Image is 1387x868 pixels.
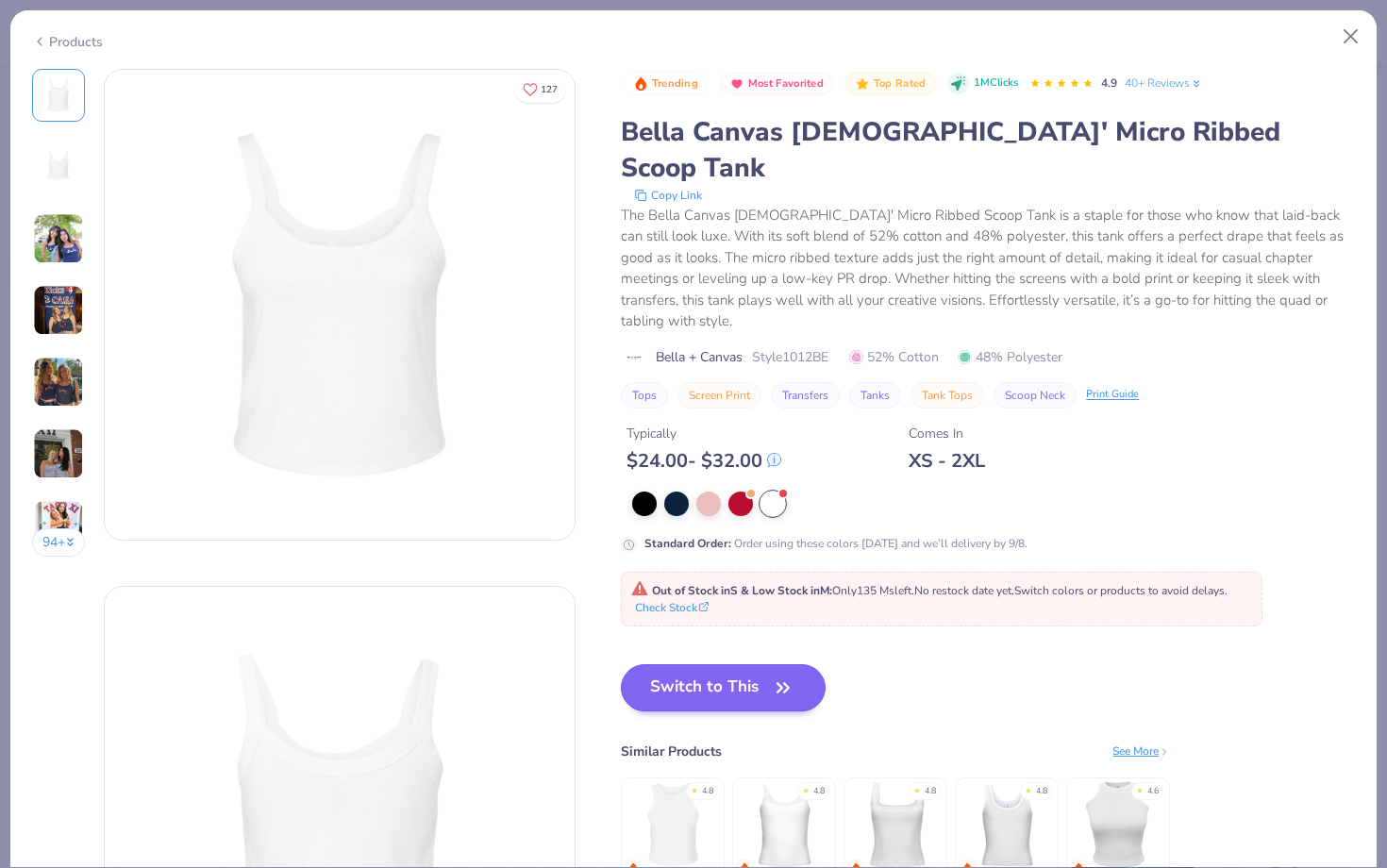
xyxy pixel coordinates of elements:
[623,72,708,96] button: Badge Button
[925,785,936,798] div: 4.8
[635,599,709,616] button: Check Stock
[909,424,985,443] div: Comes In
[849,347,939,367] span: 52% Cotton
[1101,75,1117,91] span: 4.9
[909,449,985,473] div: XS - 2XL
[33,500,84,551] img: User generated content
[33,428,84,479] img: User generated content
[913,785,921,793] div: ★
[855,76,870,92] img: Top Rated sort
[652,583,741,598] strong: Out of Stock in S
[644,536,731,551] strong: Standard Order :
[627,424,781,443] div: Typically
[32,32,103,52] div: Products
[813,785,825,798] div: 4.8
[656,347,743,367] span: Bella + Canvas
[621,114,1355,186] div: Bella Canvas [DEMOGRAPHIC_DATA]' Micro Ribbed Scoop Tank
[914,583,1014,598] span: No restock date yet.
[691,785,698,793] div: ★
[719,72,833,96] button: Badge Button
[633,76,648,92] img: Trending sort
[1025,785,1032,793] div: ★
[33,213,84,264] img: User generated content
[1036,785,1047,798] div: 4.8
[621,742,722,761] div: Similar Products
[958,347,1062,367] span: 48% Polyester
[994,382,1077,409] button: Scoop Neck
[644,535,1028,552] div: Order using these colors [DATE] and we’ll delivery by 9/8.
[1136,785,1144,793] div: ★
[514,75,566,103] button: Like
[1125,75,1203,92] a: 40+ Reviews
[1147,785,1159,798] div: 4.6
[844,72,935,96] button: Badge Button
[974,75,1018,92] span: 1M Clicks
[741,583,832,598] strong: & Low Stock in M :
[729,76,744,92] img: Most Favorited sort
[1029,69,1094,99] div: 4.9 Stars
[1333,19,1369,55] button: Close
[631,583,1228,598] span: Only 135 Ms left. Switch colors or products to avoid delays.
[541,85,558,94] span: 127
[36,73,81,118] img: Front
[621,350,646,365] img: brand logo
[628,186,708,205] button: copy to clipboard
[652,78,698,89] span: Trending
[32,528,86,557] button: 94+
[748,78,824,89] span: Most Favorited
[771,382,840,409] button: Transfers
[33,285,84,336] img: User generated content
[36,144,81,190] img: Back
[677,382,761,409] button: Screen Print
[802,785,810,793] div: ★
[1112,743,1170,759] div: See More
[752,347,828,367] span: Style 1012BE
[627,449,781,473] div: $ 24.00 - $ 32.00
[621,205,1355,332] div: The Bella Canvas [DEMOGRAPHIC_DATA]' Micro Ribbed Scoop Tank is a staple for those who know that ...
[33,357,84,408] img: User generated content
[911,382,984,409] button: Tank Tops
[1086,387,1139,403] div: Print Guide
[702,785,713,798] div: 4.8
[849,382,901,409] button: Tanks
[621,382,668,409] button: Tops
[874,78,927,89] span: Top Rated
[105,70,575,540] img: Front
[621,664,826,711] button: Switch to This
